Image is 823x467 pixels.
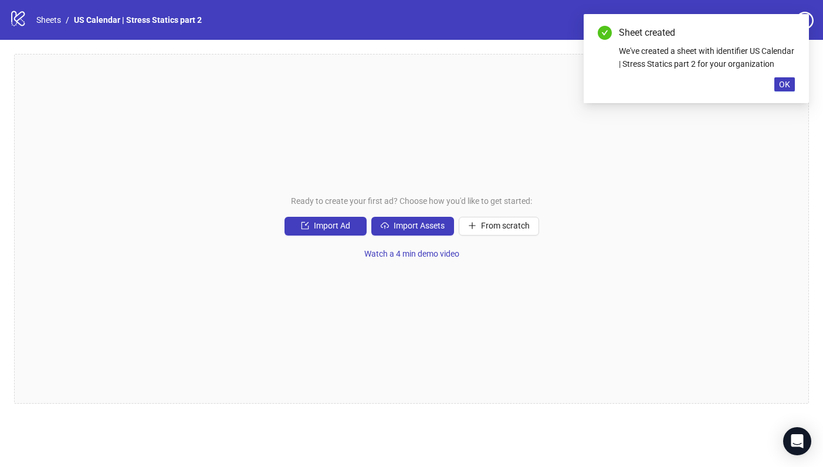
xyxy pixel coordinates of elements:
a: Close [782,26,795,39]
span: check-circle [598,26,612,40]
button: OK [774,77,795,91]
div: Sheet created [619,26,795,40]
span: Import Assets [394,221,445,230]
span: Import Ad [314,221,350,230]
button: Import Assets [371,217,454,236]
button: From scratch [459,217,539,236]
span: From scratch [481,221,530,230]
a: Settings [730,12,791,30]
button: Watch a 4 min demo video [355,245,469,264]
span: import [301,221,309,230]
li: / [66,13,69,26]
span: OK [779,80,790,89]
span: plus [468,221,476,230]
span: question-circle [796,12,814,29]
span: Watch a 4 min demo video [364,249,459,258]
div: Open Intercom Messenger [783,427,811,455]
span: cloud-upload [381,221,389,230]
a: US Calendar | Stress Statics part 2 [72,13,204,26]
a: Sheets [34,13,63,26]
div: We've created a sheet with identifier US Calendar | Stress Statics part 2 for your organization [619,45,795,70]
button: Import Ad [285,217,367,236]
span: Ready to create your first ad? Choose how you'd like to get started: [291,195,532,207]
